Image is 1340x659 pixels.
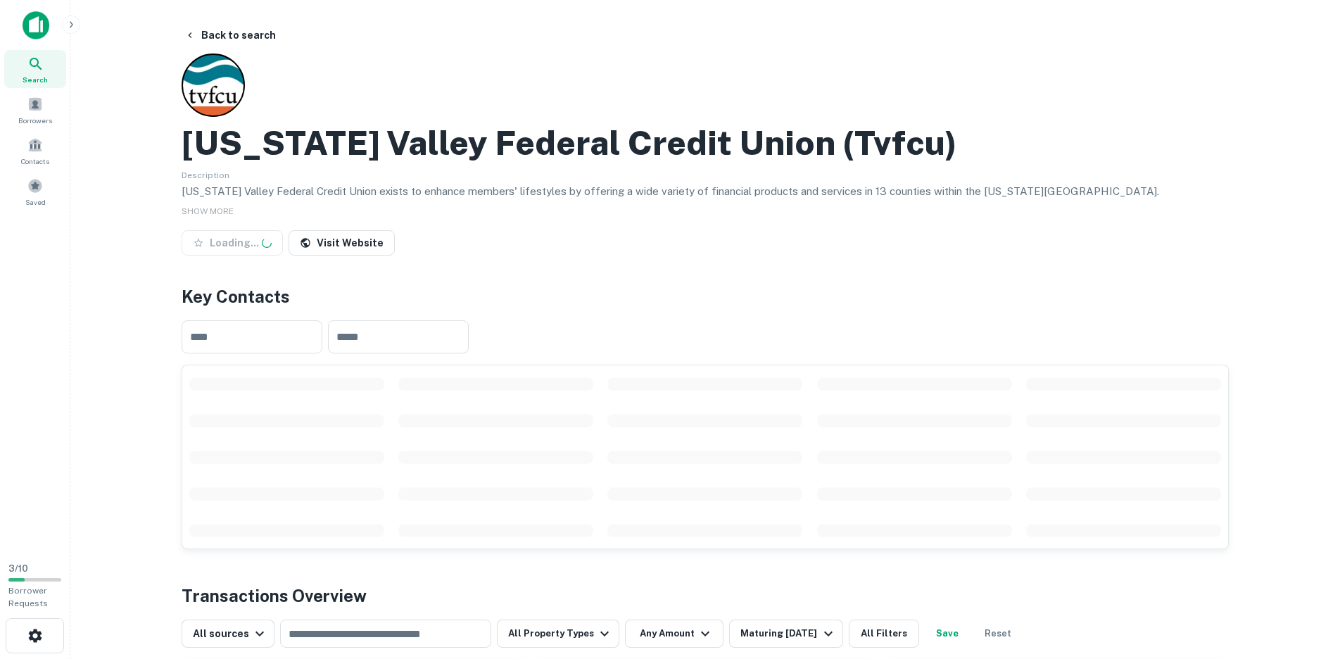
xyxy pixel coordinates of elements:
[975,620,1020,648] button: Reset
[182,170,229,180] span: Description
[25,196,46,208] span: Saved
[4,132,66,170] a: Contacts
[193,625,268,642] div: All sources
[729,620,842,648] button: Maturing [DATE]
[182,365,1228,548] div: scrollable content
[1270,546,1340,614] iframe: Chat Widget
[8,586,48,608] span: Borrower Requests
[21,156,49,167] span: Contacts
[8,563,28,574] span: 3 / 10
[182,583,367,608] h4: Transactions Overview
[182,620,274,648] button: All sources
[4,91,66,129] a: Borrowers
[182,206,234,216] span: SHOW MORE
[497,620,619,648] button: All Property Types
[182,284,1229,309] h4: Key Contacts
[289,230,395,256] a: Visit Website
[18,115,52,126] span: Borrowers
[740,625,836,642] div: Maturing [DATE]
[625,620,723,648] button: Any Amount
[849,620,919,648] button: All Filters
[925,620,970,648] button: Save your search to get updates of matches that match your search criteria.
[179,23,282,48] button: Back to search
[23,11,49,39] img: capitalize-icon.png
[4,50,66,88] a: Search
[4,172,66,211] a: Saved
[182,183,1229,200] p: [US_STATE] Valley Federal Credit Union exists to enhance members'​ lifestyles by offering a wide ...
[182,123,957,163] h2: [US_STATE] Valley Federal Credit Union (tvfcu)
[23,74,48,85] span: Search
